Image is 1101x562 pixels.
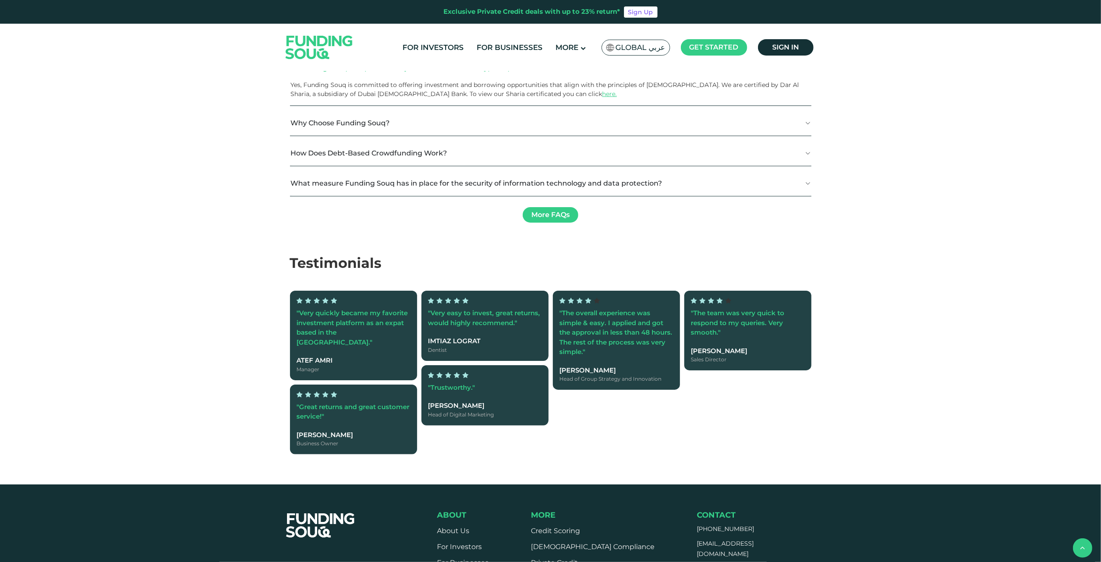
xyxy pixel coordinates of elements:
a: For Investors [437,543,482,551]
span: Get started [689,43,739,51]
span: "The team was very quick to respond to my queries. Very smooth." [691,309,785,336]
button: What measure Funding Souq has in place for the security of information technology and data protec... [290,171,811,196]
span: More [531,510,555,520]
a: Sign Up [624,6,658,18]
span: "The overall experience was simple & easy. I applied and got the approval in less than 48 hours. ... [560,309,673,356]
span: Contact [697,510,736,520]
img: Logo [277,25,362,69]
a: For Investors [400,40,466,55]
span: Sign in [772,43,799,51]
a: here. [602,90,617,98]
div: Atef Amri [297,356,410,366]
a: About Us [437,527,469,535]
div: Manager [297,366,410,373]
img: FooterLogo [278,503,364,548]
span: "Very quickly became my favorite investment platform as an expat based in the [GEOGRAPHIC_DATA]." [297,309,408,346]
span: Testimonials [290,255,382,271]
div: [PERSON_NAME] [560,366,673,376]
div: Exclusive Private Credit deals with up to 23% return* [444,7,621,17]
a: [PHONE_NUMBER] [697,525,754,533]
button: How Does Debt-Based Crowdfunding Work? [290,140,811,166]
a: Sign in [758,39,814,56]
a: For Businesses [474,40,545,55]
span: Yes, Funding Souq is committed to offering investment and borrowing opportunities that align with... [291,81,799,98]
img: SA Flag [606,44,614,51]
div: Dentist [428,346,542,354]
a: Credit Scoring [531,527,580,535]
a: [DEMOGRAPHIC_DATA] Compliance [531,543,655,551]
button: back [1073,538,1092,558]
span: More [555,43,578,52]
div: [PERSON_NAME] [297,430,410,440]
div: Head of Group Strategy and Innovation [560,375,673,383]
a: More FAQs [523,207,578,223]
span: Global عربي [616,43,665,53]
div: Head of Digital Marketing [428,411,542,419]
span: "Trustworthy." [428,383,475,391]
span: "Very easy to invest, great returns, would highly recommend." [428,309,540,327]
button: Why Choose Funding Souq? [290,110,811,136]
div: About [437,510,489,520]
div: Business Owner [297,440,410,447]
div: [PERSON_NAME] [691,346,805,356]
div: [PERSON_NAME] [428,401,542,411]
a: [EMAIL_ADDRESS][DOMAIN_NAME] [697,540,754,558]
div: Sales Director [691,356,805,363]
div: Imtiaz Lograt [428,336,542,346]
span: "Great returns and great customer service!" [297,403,410,421]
